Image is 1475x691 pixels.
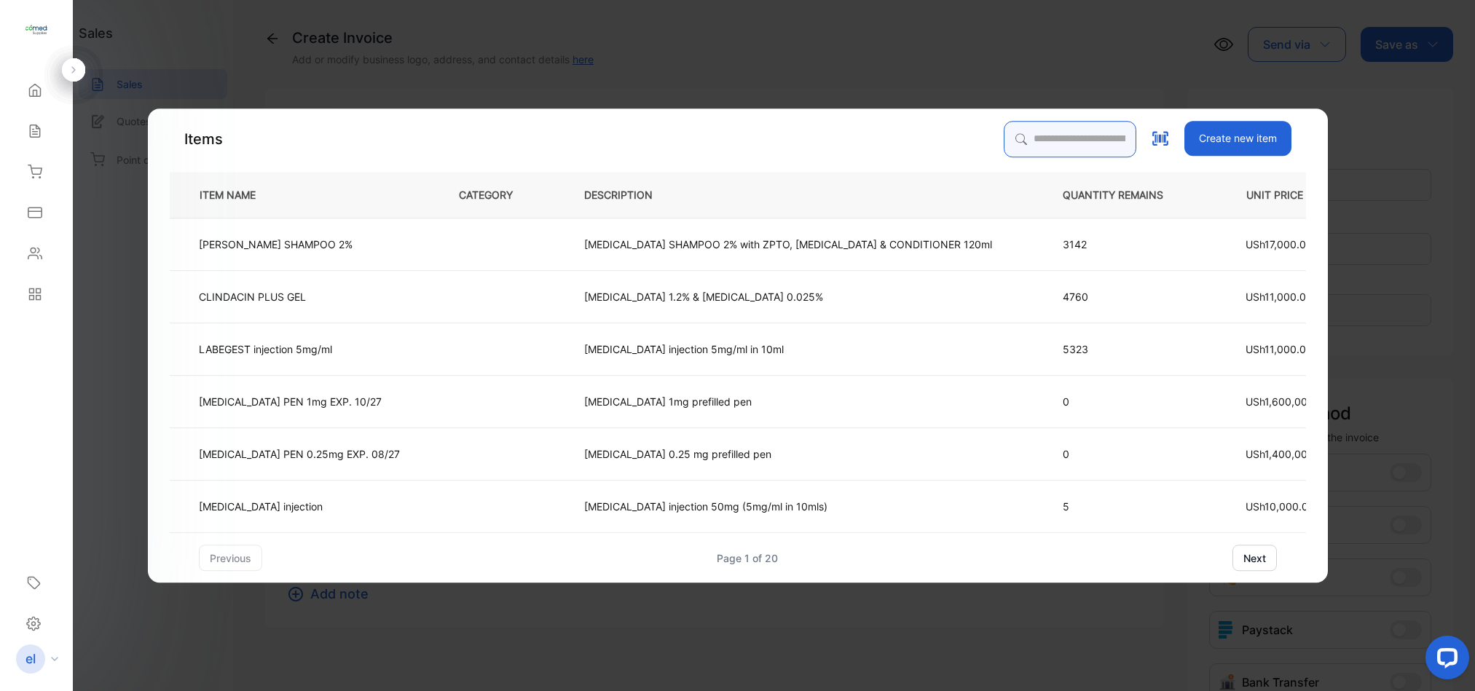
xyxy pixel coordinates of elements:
p: el [25,649,36,668]
button: next [1232,545,1277,571]
iframe: LiveChat chat widget [1414,630,1475,691]
p: [MEDICAL_DATA] 0.25 mg prefilled pen [584,446,771,462]
button: previous [199,545,262,571]
p: [MEDICAL_DATA] injection 5mg/ml in 10ml [584,341,784,357]
p: [MEDICAL_DATA] PEN 0.25mg EXP. 08/27 [199,446,400,462]
p: 5323 [1063,341,1187,357]
p: 0 [1063,446,1187,462]
div: Page 1 of 20 [717,550,778,566]
p: [MEDICAL_DATA] SHAMPOO 2% with ZPTO, [MEDICAL_DATA] & CONDITIONER 120ml [584,237,992,252]
p: DESCRIPTION [584,187,676,202]
span: USh1,400,000.00 [1246,448,1330,460]
p: ITEM NAME [194,187,279,202]
p: UNIT PRICE [1235,187,1364,202]
p: [PERSON_NAME] SHAMPOO 2% [199,237,353,252]
p: 3142 [1063,237,1187,252]
span: USh1,600,000.00 [1246,395,1330,408]
button: Create new item [1184,121,1291,156]
p: CLINDACIN PLUS GEL [199,289,306,304]
p: QUANTITY REMAINS [1063,187,1187,202]
p: [MEDICAL_DATA] injection [199,499,323,514]
p: 5 [1063,499,1187,514]
p: CATEGORY [459,187,536,202]
span: USh11,000.00 [1246,291,1313,303]
p: [MEDICAL_DATA] PEN 1mg EXP. 10/27 [199,394,382,409]
p: [MEDICAL_DATA] 1.2% & [MEDICAL_DATA] 0.025% [584,289,823,304]
p: [MEDICAL_DATA] 1mg prefilled pen [584,394,752,409]
span: USh10,000.00 [1246,500,1315,513]
p: LABEGEST injection 5mg/ml [199,341,332,357]
span: USh17,000.00 [1246,238,1313,250]
p: [MEDICAL_DATA] injection 50mg (5mg/ml in 10mls) [584,499,827,514]
p: Items [184,128,223,150]
span: USh11,000.00 [1246,343,1313,355]
p: 0 [1063,394,1187,409]
p: 4760 [1063,289,1187,304]
img: logo [25,19,47,41]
